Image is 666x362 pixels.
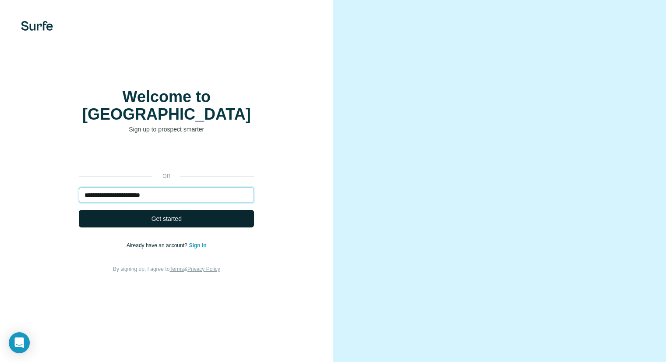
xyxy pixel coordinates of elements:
[79,125,254,134] p: Sign up to prospect smarter
[21,21,53,31] img: Surfe's logo
[74,147,258,166] iframe: Sign in with Google Button
[79,88,254,123] h1: Welcome to [GEOGRAPHIC_DATA]
[187,266,220,272] a: Privacy Policy
[113,266,220,272] span: By signing up, I agree to &
[152,214,182,223] span: Get started
[79,210,254,227] button: Get started
[152,172,180,180] p: or
[127,242,189,248] span: Already have an account?
[189,242,207,248] a: Sign in
[9,332,30,353] div: Open Intercom Messenger
[169,266,184,272] a: Terms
